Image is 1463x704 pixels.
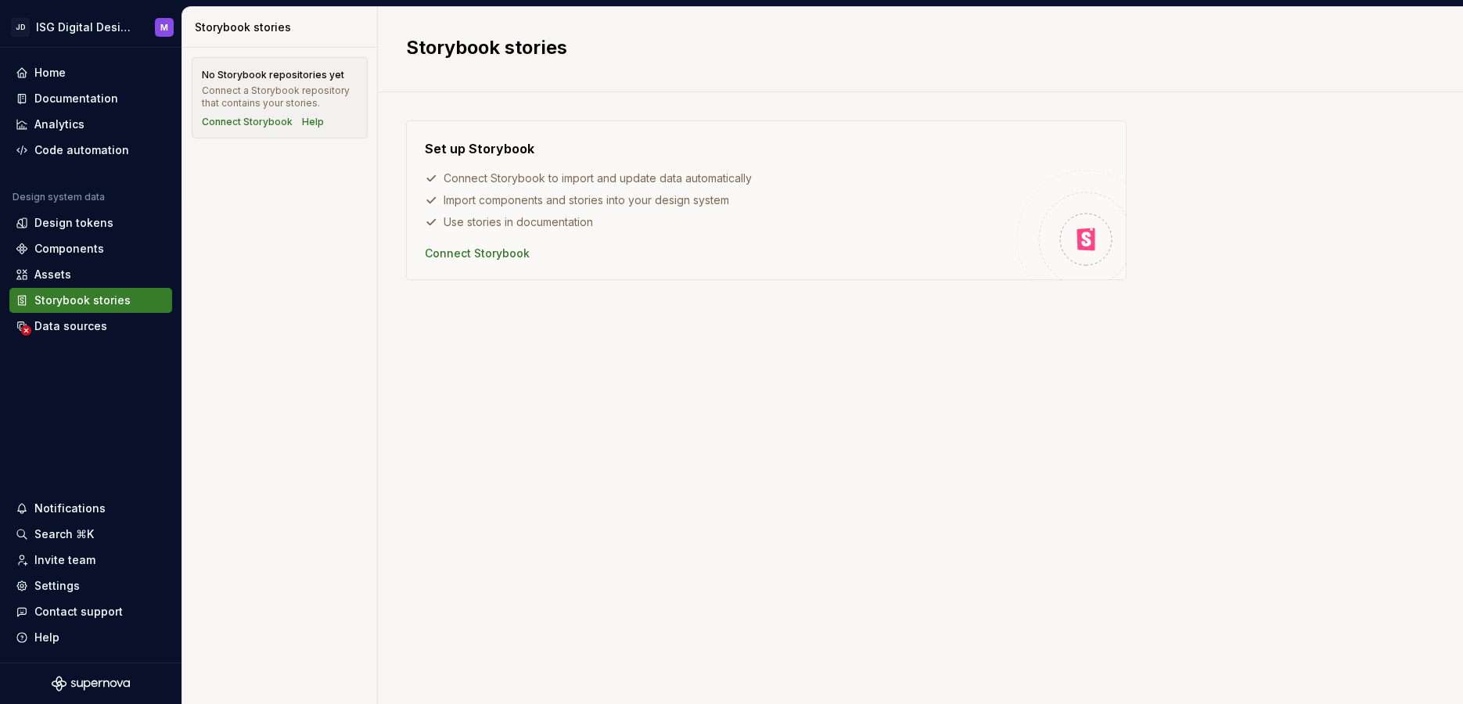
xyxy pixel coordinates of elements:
div: ISG Digital Design System [36,20,136,35]
a: Storybook stories [9,288,172,313]
div: M [160,21,168,34]
div: Connect a Storybook repository that contains your stories. [202,84,358,110]
a: Home [9,60,172,85]
div: Notifications [34,501,106,516]
button: Connect Storybook [425,246,530,261]
svg: Supernova Logo [52,676,130,691]
div: Settings [34,578,80,594]
div: Help [34,630,59,645]
a: Components [9,236,172,261]
div: Design system data [13,191,105,203]
a: Help [302,116,324,128]
div: Import components and stories into your design system [425,192,1017,208]
button: Contact support [9,599,172,624]
h4: Set up Storybook [425,139,534,158]
a: Design tokens [9,210,172,235]
div: No Storybook repositories yet [202,69,344,81]
div: Contact support [34,604,123,620]
div: Components [34,241,104,257]
button: Search ⌘K [9,522,172,547]
button: Help [9,625,172,650]
div: Documentation [34,91,118,106]
div: Code automation [34,142,129,158]
div: Analytics [34,117,84,132]
a: Invite team [9,548,172,573]
div: Storybook stories [195,20,371,35]
a: Data sources [9,314,172,339]
a: Settings [9,573,172,598]
a: Analytics [9,112,172,137]
div: Assets [34,267,71,282]
a: Assets [9,262,172,287]
h2: Storybook stories [406,35,1416,60]
a: Code automation [9,138,172,163]
a: Documentation [9,86,172,111]
div: Home [34,65,66,81]
button: Notifications [9,496,172,521]
div: Storybook stories [34,293,131,308]
div: Search ⌘K [34,526,94,542]
div: JD [11,18,30,37]
div: Data sources [34,318,107,334]
div: Connect Storybook to import and update data automatically [425,171,1017,186]
div: Use stories in documentation [425,214,1017,230]
button: Connect Storybook [202,116,293,128]
button: JDISG Digital Design SystemM [3,10,178,44]
div: Design tokens [34,215,113,231]
div: Invite team [34,552,95,568]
